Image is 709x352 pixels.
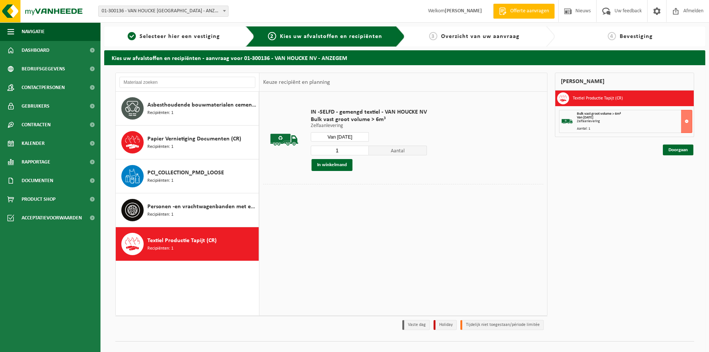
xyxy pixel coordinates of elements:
[140,34,220,39] span: Selecteer hier een vestiging
[434,320,457,330] li: Holiday
[22,60,65,78] span: Bedrijfsgegevens
[119,77,255,88] input: Materiaal zoeken
[311,123,427,129] p: Zelfaanlevering
[577,115,593,120] strong: Van [DATE]
[147,168,224,177] span: PCI_COLLECTION_PMD_LOOSE
[147,202,257,211] span: Personen -en vrachtwagenbanden met en zonder velg
[104,50,705,65] h2: Kies uw afvalstoffen en recipiënten - aanvraag voor 01-300136 - VAN HOUCKE NV - ANZEGEM
[312,159,352,171] button: In winkelmand
[311,108,427,116] span: IN -SELFD - gemengd textiel - VAN HOUCKE NV
[369,146,427,155] span: Aantal
[22,41,49,60] span: Dashboard
[147,211,173,218] span: Recipiënten: 1
[147,245,173,252] span: Recipiënten: 1
[663,145,693,155] a: Doorgaan
[620,34,653,39] span: Bevestiging
[608,32,616,40] span: 4
[22,171,53,190] span: Documenten
[577,120,692,123] div: Zelfaanlevering
[429,32,437,40] span: 3
[98,6,229,17] span: 01-300136 - VAN HOUCKE NV - ANZEGEM
[147,134,241,143] span: Papier Vernietiging Documenten (CR)
[280,34,382,39] span: Kies uw afvalstoffen en recipiënten
[147,177,173,184] span: Recipiënten: 1
[99,6,228,16] span: 01-300136 - VAN HOUCKE NV - ANZEGEM
[311,132,369,142] input: Selecteer datum
[577,127,692,131] div: Aantal: 1
[22,209,82,227] span: Acceptatievoorwaarden
[22,153,50,171] span: Rapportage
[108,32,240,41] a: 1Selecteer hier een vestiging
[147,110,173,117] span: Recipiënten: 1
[116,92,259,126] button: Asbesthoudende bouwmaterialen cementgebonden (hechtgebonden) Recipiënten: 1
[577,112,621,116] span: Bulk vast groot volume > 6m³
[116,126,259,159] button: Papier Vernietiging Documenten (CR) Recipiënten: 1
[460,320,544,330] li: Tijdelijk niet toegestaan/période limitée
[311,116,427,123] span: Bulk vast groot volume > 6m³
[147,236,217,245] span: Textiel Productie Tapijt (CR)
[268,32,276,40] span: 2
[508,7,551,15] span: Offerte aanvragen
[555,73,694,91] div: [PERSON_NAME]
[147,101,257,110] span: Asbesthoudende bouwmaterialen cementgebonden (hechtgebonden)
[22,78,65,97] span: Contactpersonen
[259,73,334,92] div: Keuze recipiënt en planning
[116,227,259,261] button: Textiel Productie Tapijt (CR) Recipiënten: 1
[116,159,259,193] button: PCI_COLLECTION_PMD_LOOSE Recipiënten: 1
[573,92,623,104] h3: Textiel Productie Tapijt (CR)
[445,8,482,14] strong: [PERSON_NAME]
[22,115,51,134] span: Contracten
[441,34,520,39] span: Overzicht van uw aanvraag
[22,190,55,209] span: Product Shop
[22,97,49,115] span: Gebruikers
[128,32,136,40] span: 1
[402,320,430,330] li: Vaste dag
[22,134,45,153] span: Kalender
[147,143,173,150] span: Recipiënten: 1
[116,193,259,227] button: Personen -en vrachtwagenbanden met en zonder velg Recipiënten: 1
[22,22,45,41] span: Navigatie
[493,4,555,19] a: Offerte aanvragen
